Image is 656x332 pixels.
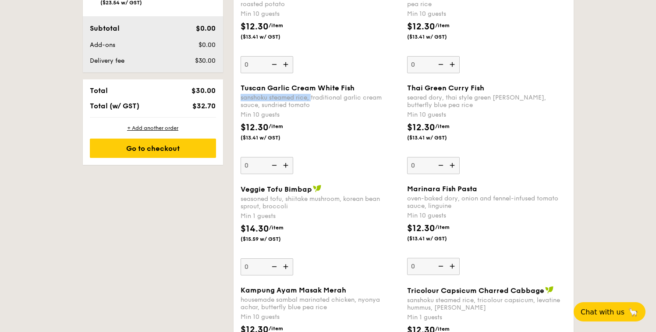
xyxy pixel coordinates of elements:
span: Total (w/ GST) [90,102,139,110]
span: ($13.41 w/ GST) [241,33,300,40]
span: /item [269,22,283,29]
span: /item [269,225,284,231]
span: $0.00 [196,24,216,32]
div: sanshoku steamed rice, tricolour capsicum, levatine hummus, [PERSON_NAME] [407,296,567,311]
span: /item [435,224,450,230]
span: 🦙 [628,307,638,317]
div: sanshoku steamed rice, traditional garlic cream sauce, sundried tomato [241,94,400,109]
span: ($13.41 w/ GST) [407,235,467,242]
div: Min 10 guests [407,10,567,18]
span: /item [269,123,283,129]
div: Go to checkout [90,139,216,158]
div: Min 10 guests [241,313,400,321]
span: Subtotal [90,24,120,32]
span: /item [435,123,450,129]
img: icon-add.58712e84.svg [447,56,460,73]
img: icon-reduce.1d2dbef1.svg [433,56,447,73]
img: icon-reduce.1d2dbef1.svg [433,258,447,275]
span: $0.00 [199,41,216,49]
div: Min 10 guests [241,10,400,18]
span: Chat with us [581,308,624,316]
span: $12.30 [407,21,435,32]
img: icon-reduce.1d2dbef1.svg [267,258,280,275]
div: + Add another order [90,125,216,132]
input: Veggie Tofu Bimbapseasoned tofu, shiitake mushroom, korean bean sprout, broccoliMin 1 guests$14.3... [241,258,293,275]
span: $30.00 [195,57,216,64]
img: icon-vegan.f8ff3823.svg [313,185,322,193]
img: icon-add.58712e84.svg [280,56,293,73]
div: oven-baked dory, onion and fennel-infused tomato sauce, linguine [407,195,567,210]
span: Delivery fee [90,57,124,64]
span: $12.30 [241,21,269,32]
span: $14.30 [241,224,269,234]
div: seasoned tofu, shiitake mushroom, korean bean sprout, broccoli [241,195,400,210]
div: Min 1 guests [407,313,567,322]
input: Tuscan Garlic Cream White Fishsanshoku steamed rice, traditional garlic cream sauce, sundried tom... [241,157,293,174]
img: icon-reduce.1d2dbef1.svg [433,157,447,174]
img: icon-add.58712e84.svg [447,157,460,174]
img: icon-add.58712e84.svg [280,157,293,174]
span: $30.00 [191,86,216,95]
img: icon-add.58712e84.svg [280,258,293,275]
img: icon-reduce.1d2dbef1.svg [267,157,280,174]
span: ($13.41 w/ GST) [407,134,467,141]
span: $12.30 [407,122,435,133]
input: Grain's [PERSON_NAME] Chicken Stewwith nyonya [PERSON_NAME] paste, mini bread roll, roasted potat... [241,56,293,73]
span: Marinara Fish Pasta [407,185,477,193]
div: housemade sambal marinated chicken, nyonya achar, butterfly blue pea rice [241,296,400,311]
div: seared dory, thai style green [PERSON_NAME], butterfly blue pea rice [407,94,567,109]
span: /item [435,22,450,29]
span: /item [269,325,283,332]
span: ($13.41 w/ GST) [241,134,300,141]
div: Min 1 guests [241,212,400,221]
div: Min 10 guests [407,211,567,220]
span: Add-ons [90,41,115,49]
span: Total [90,86,108,95]
span: $32.70 [192,102,216,110]
div: Min 10 guests [241,111,400,119]
span: ($13.41 w/ GST) [407,33,467,40]
span: ($15.59 w/ GST) [241,236,300,243]
input: Thai Green Curry Fishseared dory, thai style green [PERSON_NAME], butterfly blue pea riceMin 10 g... [407,157,460,174]
input: Marinara Fish Pastaoven-baked dory, onion and fennel-infused tomato sauce, linguineMin 10 guests$... [407,258,460,275]
img: icon-add.58712e84.svg [447,258,460,275]
span: $12.30 [241,122,269,133]
span: Tricolour Capsicum Charred Cabbage [407,286,544,295]
img: icon-vegan.f8ff3823.svg [545,286,554,294]
span: Tuscan Garlic Cream White Fish [241,84,355,92]
span: Veggie Tofu Bimbap [241,185,312,193]
img: icon-reduce.1d2dbef1.svg [267,56,280,73]
input: Assam Spiced Fish [PERSON_NAME]assam spiced broth, baked white fish, butterfly blue pea riceMin 1... [407,56,460,73]
div: Min 10 guests [407,111,567,119]
span: /item [435,326,450,332]
button: Chat with us🦙 [574,302,645,321]
span: Thai Green Curry Fish [407,84,484,92]
span: $12.30 [407,223,435,234]
span: Kampung Ayam Masak Merah [241,286,346,294]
